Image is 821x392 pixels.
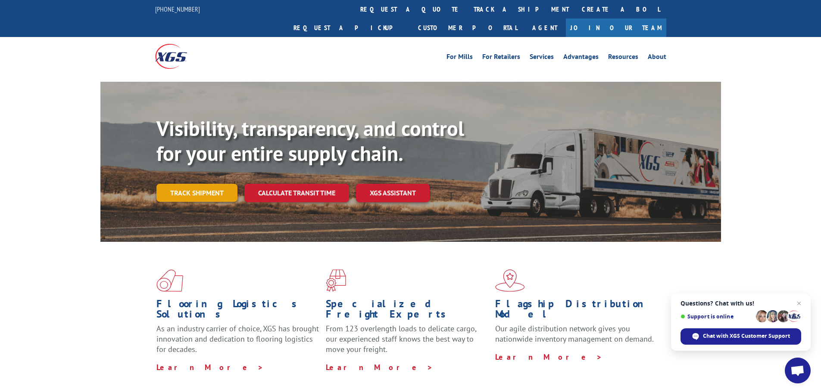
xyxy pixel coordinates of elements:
h1: Flooring Logistics Solutions [156,299,319,324]
h1: Flagship Distribution Model [495,299,658,324]
div: Open chat [785,358,811,383]
a: Learn More > [326,362,433,372]
span: Questions? Chat with us! [681,300,801,307]
a: Resources [608,53,638,63]
span: Chat with XGS Customer Support [703,332,790,340]
a: Customer Portal [412,19,524,37]
span: Support is online [681,313,753,320]
p: From 123 overlength loads to delicate cargo, our experienced staff knows the best way to move you... [326,324,489,362]
div: Chat with XGS Customer Support [681,328,801,345]
h1: Specialized Freight Experts [326,299,489,324]
a: Learn More > [156,362,264,372]
span: Close chat [794,298,804,309]
span: Our agile distribution network gives you nationwide inventory management on demand. [495,324,654,344]
a: Calculate transit time [244,184,349,202]
b: Visibility, transparency, and control for your entire supply chain. [156,115,464,167]
a: Agent [524,19,566,37]
a: Advantages [563,53,599,63]
a: For Retailers [482,53,520,63]
a: Request a pickup [287,19,412,37]
a: Services [530,53,554,63]
img: xgs-icon-focused-on-flooring-red [326,269,346,292]
img: xgs-icon-total-supply-chain-intelligence-red [156,269,183,292]
a: For Mills [446,53,473,63]
a: Track shipment [156,184,237,202]
img: xgs-icon-flagship-distribution-model-red [495,269,525,292]
a: XGS ASSISTANT [356,184,430,202]
span: As an industry carrier of choice, XGS has brought innovation and dedication to flooring logistics... [156,324,319,354]
a: Learn More > [495,352,602,362]
a: [PHONE_NUMBER] [155,5,200,13]
a: Join Our Team [566,19,666,37]
a: About [648,53,666,63]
